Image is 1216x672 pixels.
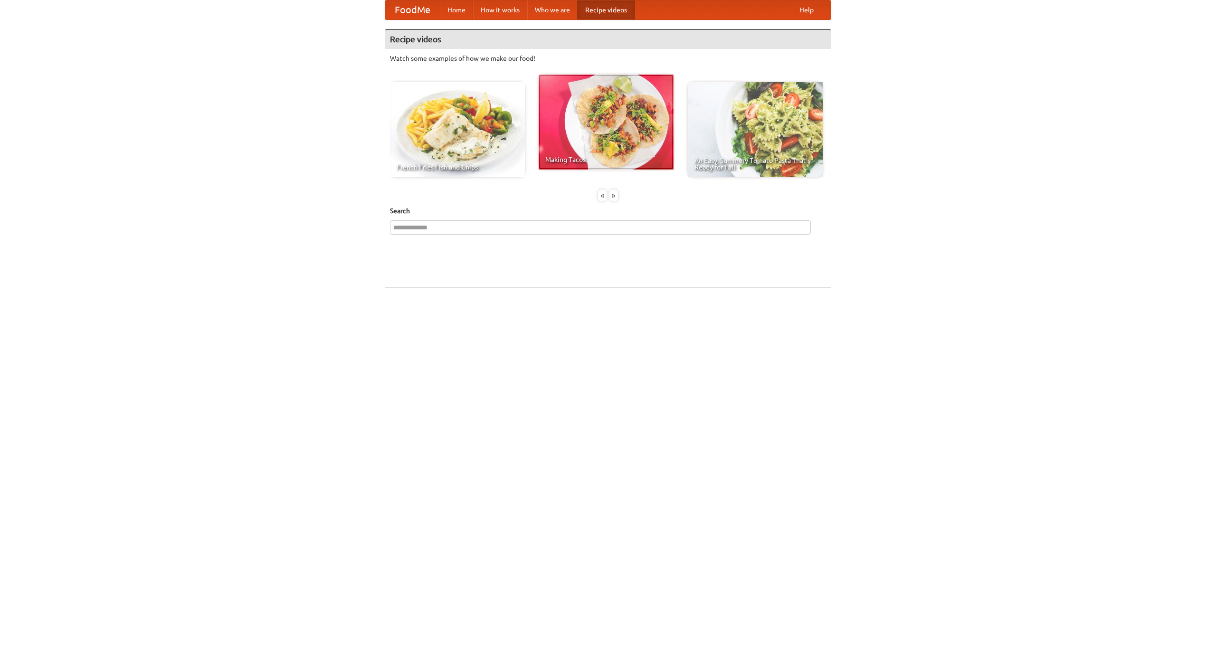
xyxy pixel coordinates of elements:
[609,189,618,201] div: »
[527,0,578,19] a: Who we are
[688,82,823,177] a: An Easy, Summery Tomato Pasta That's Ready for Fall
[792,0,821,19] a: Help
[390,206,826,216] h5: Search
[473,0,527,19] a: How it works
[598,189,607,201] div: «
[385,0,440,19] a: FoodMe
[694,157,816,170] span: An Easy, Summery Tomato Pasta That's Ready for Fall
[440,0,473,19] a: Home
[545,156,667,163] span: Making Tacos
[578,0,635,19] a: Recipe videos
[390,54,826,63] p: Watch some examples of how we make our food!
[390,82,525,177] a: French Fries Fish and Chips
[385,30,831,49] h4: Recipe videos
[539,75,674,170] a: Making Tacos
[397,164,518,170] span: French Fries Fish and Chips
